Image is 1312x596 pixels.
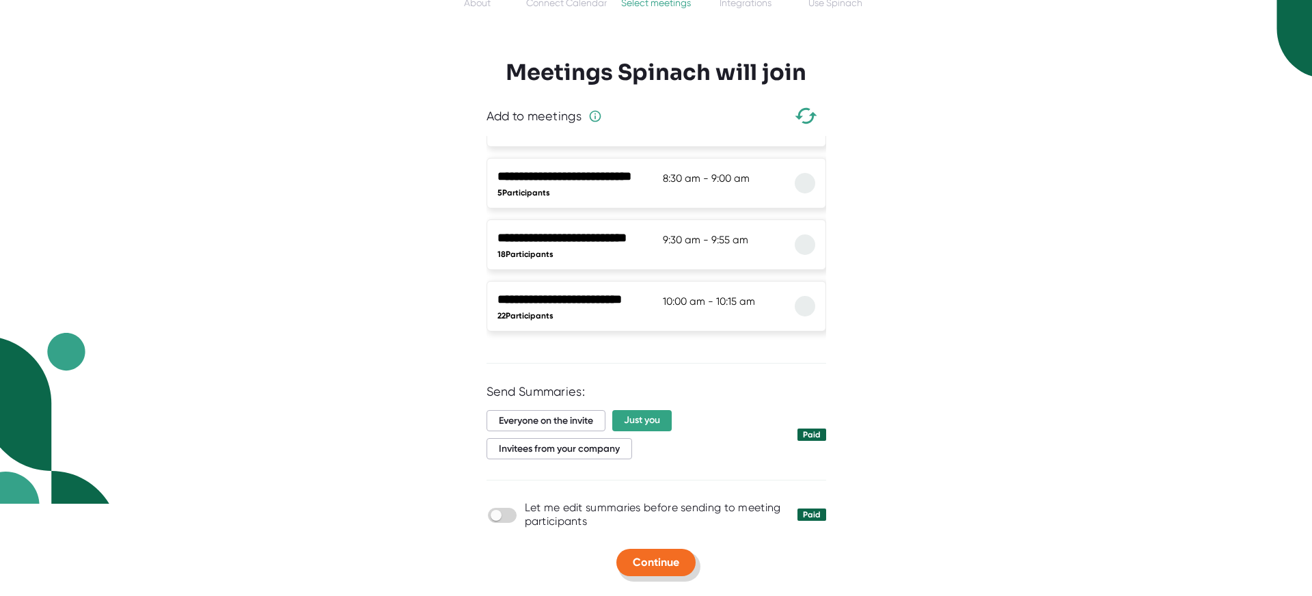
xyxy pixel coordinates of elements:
[487,109,582,124] div: Add to meetings
[612,410,672,431] span: Just you
[497,311,553,321] span: 22 Participants
[497,188,550,198] span: 5 Participants
[506,59,806,85] h3: Meetings Spinach will join
[803,430,821,439] div: Paid
[525,501,787,528] div: Let me edit summaries before sending to meeting participants
[663,295,755,308] span: 10:00 am - 10:15 am
[487,438,632,459] span: Invitees from your company
[616,549,696,576] button: Continue
[663,172,750,185] span: 8:30 am - 9:00 am
[487,410,605,431] span: Everyone on the invite
[663,234,748,246] span: 9:30 am - 9:55 am
[803,510,821,519] div: Paid
[497,249,553,259] span: 18 Participants
[487,384,826,400] div: Send Summaries:
[633,556,679,569] span: Continue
